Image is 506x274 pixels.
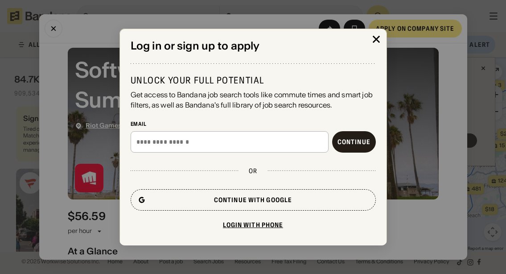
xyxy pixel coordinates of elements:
div: Log in or sign up to apply [131,40,376,53]
div: Continue with Google [214,197,292,203]
div: Continue [337,139,370,145]
div: or [249,167,257,175]
div: Unlock your full potential [131,75,376,86]
div: Login with phone [223,222,284,228]
div: Email [131,120,376,128]
div: Get access to Bandana job search tools like commute times and smart job filters, as well as Banda... [131,90,376,110]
